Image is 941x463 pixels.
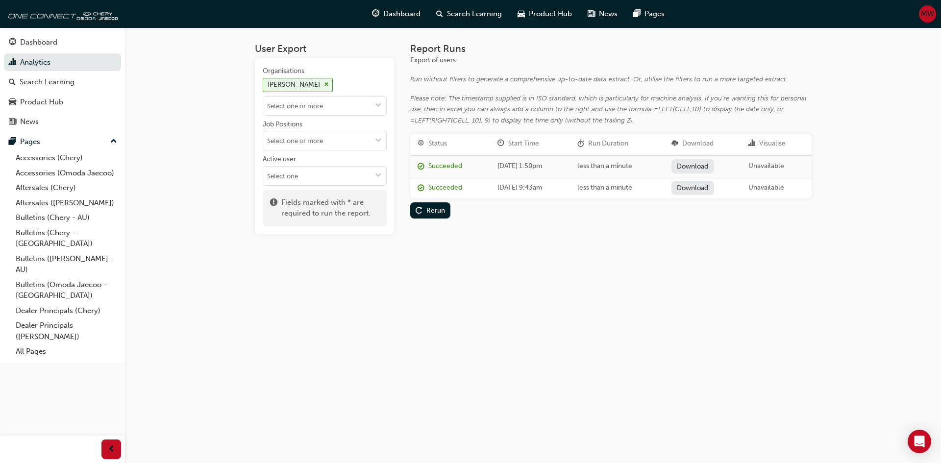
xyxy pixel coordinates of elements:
[255,43,395,54] h3: User Export
[20,97,63,108] div: Product Hub
[9,98,16,107] span: car-icon
[410,74,812,85] div: Run without filters to generate a comprehensive up-to-date data extract. Or, utilise the filters ...
[529,8,572,20] span: Product Hub
[748,162,784,170] span: Unavailable
[497,140,504,148] span: clock-icon
[263,97,386,115] input: Organisations[PERSON_NAME]cross-icontoggle menu
[4,113,121,131] a: News
[577,161,657,172] div: less than a minute
[748,140,755,148] span: chart-icon
[426,206,445,215] div: Rerun
[9,38,16,47] span: guage-icon
[263,131,386,150] input: Job Positionstoggle menu
[12,303,121,318] a: Dealer Principals (Chery)
[410,202,451,219] button: Rerun
[12,150,121,166] a: Accessories (Chery)
[644,8,665,20] span: Pages
[4,133,121,151] button: Pages
[12,277,121,303] a: Bulletins (Omoda Jaecoo - [GEOGRAPHIC_DATA])
[4,53,121,72] a: Analytics
[263,167,386,185] input: Active usertoggle menu
[375,102,382,110] span: down-icon
[20,76,74,88] div: Search Learning
[20,37,57,48] div: Dashboard
[372,8,379,20] span: guage-icon
[671,181,714,195] a: Download
[281,197,379,219] span: Fields marked with * are required to run the report.
[371,97,386,115] button: toggle menu
[5,4,118,24] img: oneconnect
[410,93,812,126] div: Please note: The timestamp supplied is in ISO standard, which is particularly for machine analysi...
[268,79,320,91] div: [PERSON_NAME]
[12,210,121,225] a: Bulletins (Chery - AU)
[748,183,784,192] span: Unavailable
[428,182,462,194] div: Succeeded
[671,140,678,148] span: download-icon
[371,167,386,185] button: toggle menu
[9,118,16,126] span: news-icon
[633,8,641,20] span: pages-icon
[418,163,424,171] span: report_succeeded-icon
[263,154,296,164] div: Active user
[580,4,625,24] a: news-iconNews
[410,56,457,64] span: Export of users.
[270,197,277,219] span: exclaim-icon
[12,318,121,344] a: Dealer Principals ([PERSON_NAME])
[4,33,121,51] a: Dashboard
[375,172,382,180] span: down-icon
[12,180,121,195] a: Aftersales (Chery)
[497,182,563,194] div: [DATE] 9:43am
[4,73,121,91] a: Search Learning
[20,116,39,127] div: News
[428,161,462,172] div: Succeeded
[4,31,121,133] button: DashboardAnalyticsSearch LearningProduct HubNews
[12,166,121,181] a: Accessories (Omoda Jaecoo)
[518,8,525,20] span: car-icon
[371,131,386,150] button: toggle menu
[428,4,510,24] a: search-iconSearch Learning
[588,138,628,149] div: Run Duration
[9,58,16,67] span: chart-icon
[508,138,539,149] div: Start Time
[908,430,931,453] div: Open Intercom Messenger
[12,344,121,359] a: All Pages
[682,138,714,149] div: Download
[383,8,421,20] span: Dashboard
[108,443,115,456] span: prev-icon
[625,4,672,24] a: pages-iconPages
[577,182,657,194] div: less than a minute
[12,195,121,211] a: Aftersales ([PERSON_NAME])
[4,93,121,111] a: Product Hub
[12,251,121,277] a: Bulletins ([PERSON_NAME] - AU)
[410,43,812,54] h3: Report Runs
[921,8,934,20] span: MW
[919,5,936,23] button: MW
[263,120,302,129] div: Job Positions
[110,135,117,148] span: up-icon
[510,4,580,24] a: car-iconProduct Hub
[671,159,714,173] a: Download
[364,4,428,24] a: guage-iconDashboard
[418,140,424,148] span: target-icon
[759,138,786,149] div: Visualise
[9,138,16,146] span: pages-icon
[20,136,40,147] div: Pages
[418,184,424,193] span: report_succeeded-icon
[324,82,329,88] span: cross-icon
[12,225,121,251] a: Bulletins (Chery - [GEOGRAPHIC_DATA])
[375,137,382,146] span: down-icon
[497,161,563,172] div: [DATE] 1:50pm
[588,8,595,20] span: news-icon
[428,138,447,149] div: Status
[436,8,443,20] span: search-icon
[9,78,16,87] span: search-icon
[599,8,618,20] span: News
[577,140,584,148] span: duration-icon
[447,8,502,20] span: Search Learning
[416,207,422,216] span: replay-icon
[263,66,304,76] div: Organisations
